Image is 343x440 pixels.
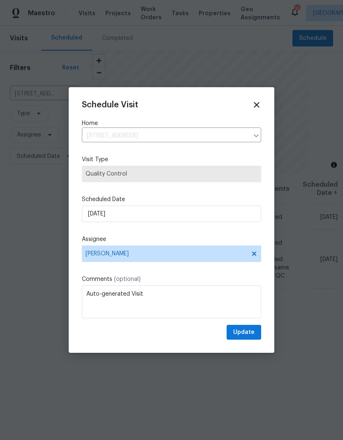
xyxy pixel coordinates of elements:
[82,275,261,283] label: Comments
[82,119,261,127] label: Home
[82,130,249,142] input: Enter in an address
[82,195,261,204] label: Scheduled Date
[252,100,261,109] span: Close
[114,276,141,282] span: (optional)
[82,155,261,164] label: Visit Type
[82,206,261,222] input: M/D/YYYY
[86,250,247,257] span: [PERSON_NAME]
[227,325,261,340] button: Update
[86,170,257,178] span: Quality Control
[233,327,255,338] span: Update
[82,101,138,109] span: Schedule Visit
[82,285,261,318] textarea: Auto-generated Visit
[82,235,261,243] label: Assignee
